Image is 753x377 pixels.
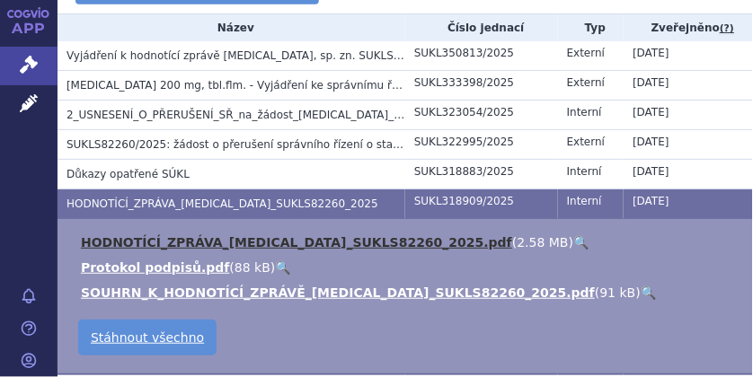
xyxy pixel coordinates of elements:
span: 2.58 MB [518,235,569,250]
span: 88 kB [235,260,270,275]
th: Typ [558,14,624,41]
a: SOUHRN_K_HODNOTÍCÍ_ZPRÁVĚ_[MEDICAL_DATA]_SUKLS82260_2025.pdf [81,285,595,300]
span: Externí [567,76,605,89]
a: 🔍 [275,260,290,275]
td: SUKL333398/2025 [405,71,558,101]
span: 2_USNESENÍ_O_PŘERUŠENÍ_SŘ_na_žádost_KISQALI_SUKLS82260_2025 [66,109,496,121]
a: 🔍 [641,285,656,300]
li: ( ) [81,284,735,302]
abbr: (?) [720,22,734,35]
li: ( ) [81,233,735,251]
li: ( ) [81,259,735,276]
a: Protokol podpisů.pdf [81,260,230,275]
td: [DATE] [624,41,753,71]
td: [DATE] [624,101,753,130]
a: HODNOTÍCÍ_ZPRÁVA_[MEDICAL_DATA]_SUKLS82260_2025.pdf [81,235,512,250]
td: SUKL318909/2025 [405,189,558,219]
td: SUKL322995/2025 [405,130,558,160]
span: Vyjádření k hodnotící zprávě KISQALI, sp. zn. SUKLS82260/2025 [66,49,459,62]
span: Interní [567,195,602,207]
span: Externí [567,47,605,59]
td: SUKL323054/2025 [405,101,558,130]
td: SUKL318883/2025 [405,160,558,189]
td: [DATE] [624,160,753,189]
a: Stáhnout všechno [78,320,217,355]
a: 🔍 [573,235,589,250]
td: [DATE] [624,189,753,219]
td: [DATE] [624,71,753,101]
span: KISQALI 200 mg, tbl.flm. - Vyjádření ke správnímu řízení sukls82260/2025 [66,79,513,92]
th: Název [58,14,405,41]
td: SUKL350813/2025 [405,41,558,71]
th: Číslo jednací [405,14,558,41]
span: Interní [567,165,602,178]
span: Důkazy opatřené SÚKL [66,168,190,180]
span: 91 kB [600,285,636,300]
span: Interní [567,106,602,118]
span: HODNOTÍCÍ_ZPRÁVA_KISQALI_SUKLS82260_2025 [66,197,378,210]
span: SUKLS82260/2025: žádost o přerušení správního řízení o stanovení MC+VaPÚ LP Kisqali [66,138,596,151]
span: Externí [567,136,605,148]
td: [DATE] [624,130,753,160]
th: Zveřejněno [624,14,753,41]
